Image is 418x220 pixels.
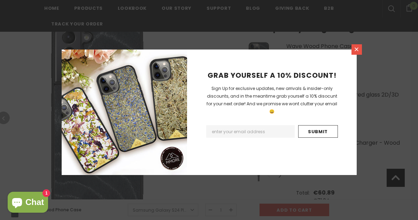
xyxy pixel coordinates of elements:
input: Email Address [206,125,295,138]
input: Submit [298,125,338,138]
inbox-online-store-chat: Shopify online store chat [6,192,50,214]
span: GRAB YOURSELF A 10% DISCOUNT! [208,70,336,80]
span: Sign Up for exclusive updates, new arrivals & insider-only discounts, and in the meantime grab yo... [207,85,337,114]
a: Close [351,44,362,55]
